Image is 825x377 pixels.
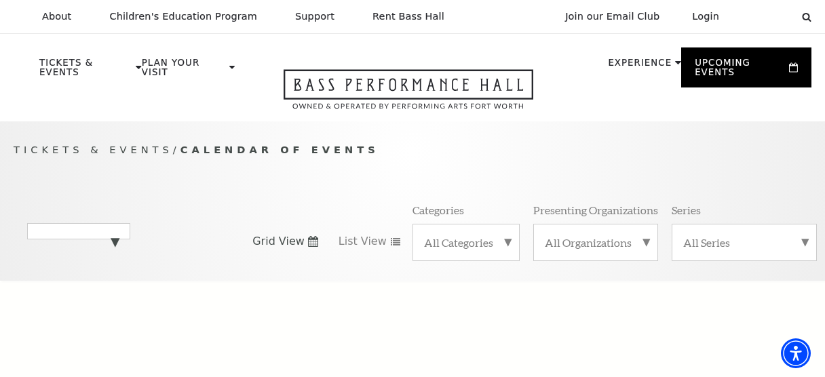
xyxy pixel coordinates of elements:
p: Upcoming Events [695,58,786,84]
span: Tickets & Events [14,144,173,155]
span: Calendar of Events [180,144,379,155]
p: Presenting Organizations [533,203,658,217]
div: Accessibility Menu [781,338,811,368]
label: All Series [683,235,805,250]
span: Grid View [252,234,305,249]
p: / [14,142,811,159]
p: Categories [412,203,464,217]
p: Children's Education Program [109,11,257,22]
label: All Categories [424,235,508,250]
p: Experience [608,58,672,75]
select: Select: [741,10,789,23]
p: About [42,11,71,22]
p: Tickets & Events [39,58,132,84]
p: Plan Your Visit [142,58,226,84]
p: Rent Bass Hall [372,11,444,22]
p: Series [672,203,701,217]
label: All Organizations [545,235,647,250]
p: Support [295,11,334,22]
span: List View [339,234,387,249]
